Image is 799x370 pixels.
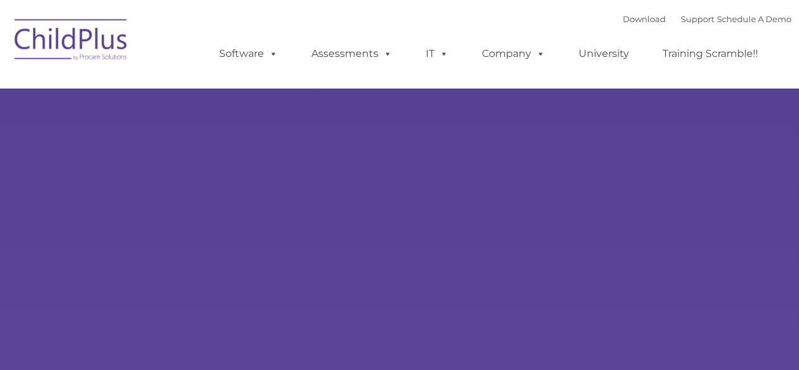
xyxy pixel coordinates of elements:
a: Assessments [299,41,405,66]
a: Schedule A Demo [717,14,791,24]
a: Company [469,41,558,66]
a: Software [207,41,291,66]
a: IT [413,41,461,66]
a: University [566,41,642,66]
a: Download [623,14,666,24]
a: Training Scramble!! [650,41,771,66]
img: ChildPlus by Procare Solutions [8,10,135,73]
font: | [623,14,791,24]
a: Support [681,14,714,24]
